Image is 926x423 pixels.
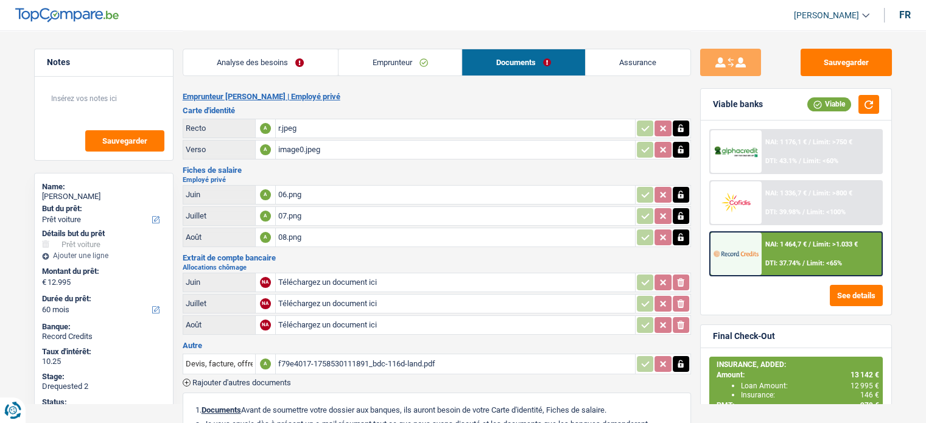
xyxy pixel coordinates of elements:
span: DTI: 43.1% [765,157,797,165]
div: Loan Amount: [741,382,879,390]
button: Sauvegarder [85,130,164,152]
div: Amount: [717,371,879,379]
h5: Notes [47,57,161,68]
img: Cofidis [714,191,759,214]
div: Name: [42,182,166,192]
div: A [260,211,271,222]
div: A [260,189,271,200]
div: Taux d'intérêt: [42,347,166,357]
button: Rajouter d'autres documents [183,379,291,386]
span: DTI: 39.98% [765,208,801,216]
div: A [260,358,271,369]
a: Analyse des besoins [183,49,338,75]
div: NA [260,277,271,288]
span: Limit: >800 € [813,189,852,197]
span: Documents [202,405,241,414]
span: DTI: 37.74% [765,259,801,267]
label: But du prêt: [42,204,163,214]
img: Record Credits [714,242,759,265]
label: Montant du prêt: [42,267,163,276]
a: Assurance [586,49,690,75]
button: See details [830,285,883,306]
h2: Employé privé [183,177,691,183]
div: NA [260,298,271,309]
div: PMT: [717,401,879,410]
span: / [808,189,811,197]
div: Détails but du prêt [42,229,166,239]
span: Sauvegarder [102,137,147,145]
span: / [799,157,801,165]
div: 06.png [278,186,633,204]
span: 13 142 € [851,371,879,379]
div: Banque: [42,322,166,332]
div: 07.png [278,207,633,225]
div: Août [186,232,253,242]
div: Insurance: [741,391,879,399]
span: [PERSON_NAME] [794,10,859,21]
div: Juin [186,278,253,287]
img: TopCompare Logo [15,8,119,23]
div: Recto [186,124,253,133]
div: Final Check-Out [713,331,775,341]
a: Documents [462,49,584,75]
div: 10.25 [42,357,166,366]
span: 146 € [860,391,879,399]
span: Limit: <60% [803,157,838,165]
span: Rajouter d'autres documents [192,379,291,386]
span: NAI: 1 336,7 € [765,189,807,197]
span: NAI: 1 176,1 € [765,138,807,146]
span: / [802,259,805,267]
div: Verso [186,145,253,154]
h3: Autre [183,341,691,349]
span: 278 € [860,401,879,410]
div: Record Credits [42,332,166,341]
span: 12 995 € [851,382,879,390]
button: Sauvegarder [801,49,892,76]
div: Viable [807,97,851,111]
span: € [42,278,46,287]
div: Viable banks [713,99,763,110]
span: Limit: <100% [807,208,846,216]
span: Limit: >750 € [813,138,852,146]
div: INSURANCE, ADDED: [717,360,879,369]
div: image0.jpeg [278,141,633,159]
div: Drequested 2 [42,382,166,391]
div: A [260,123,271,134]
span: NAI: 1 464,7 € [765,240,807,248]
div: 08.png [278,228,633,246]
div: Stage: [42,372,166,382]
label: Durée du prêt: [42,294,163,304]
div: r.jpeg [278,119,633,138]
h3: Extrait de compte bancaire [183,254,691,262]
h3: Carte d'identité [183,107,691,114]
div: A [260,232,271,243]
p: 1. Avant de soumettre votre dossier aux banques, ils auront besoin de votre Carte d'identité, Fic... [195,405,678,414]
span: / [802,208,805,216]
div: Juillet [186,211,253,220]
div: Juillet [186,299,253,308]
h2: Allocations chômage [183,264,691,271]
div: NA [260,320,271,330]
span: Limit: >1.033 € [813,240,858,248]
h2: Emprunteur [PERSON_NAME] | Employé privé [183,92,691,102]
div: Août [186,320,253,329]
div: Status: [42,397,166,407]
span: / [808,240,811,248]
a: Emprunteur [338,49,461,75]
h3: Fiches de salaire [183,166,691,174]
div: f79e4017-1758530111891_bdc-116d-land.pdf [278,355,633,373]
div: [PERSON_NAME] [42,192,166,201]
img: AlphaCredit [714,145,759,159]
div: Ajouter une ligne [42,251,166,260]
div: fr [899,9,911,21]
div: Juin [186,190,253,199]
span: / [808,138,811,146]
span: Limit: <65% [807,259,842,267]
div: A [260,144,271,155]
a: [PERSON_NAME] [784,5,869,26]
